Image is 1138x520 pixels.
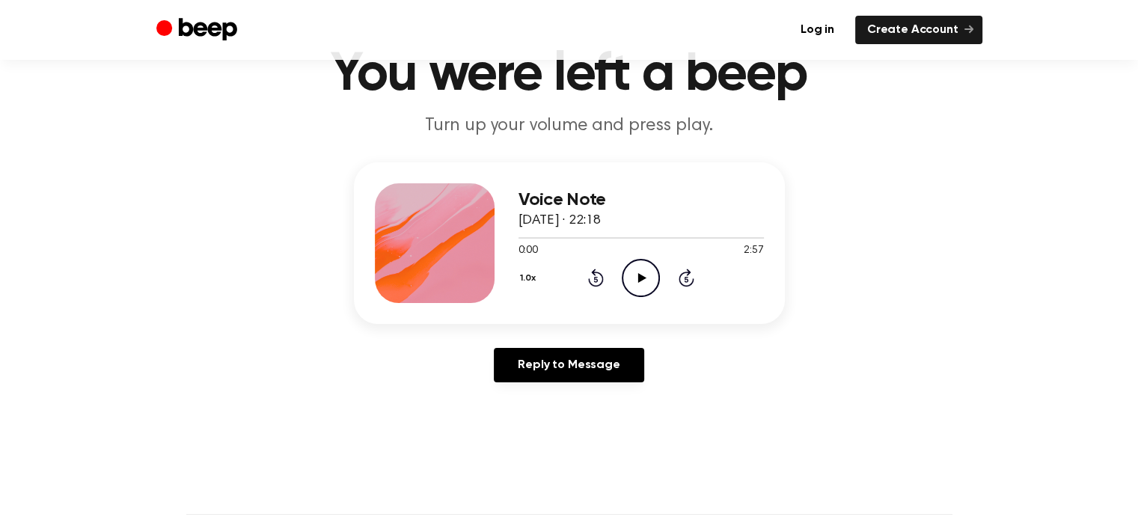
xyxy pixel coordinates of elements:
span: [DATE] · 22:18 [518,214,601,227]
span: 0:00 [518,243,538,259]
a: Log in [789,16,846,44]
a: Reply to Message [494,348,643,382]
button: 1.0x [518,266,542,291]
h3: Voice Note [518,190,764,210]
p: Turn up your volume and press play. [282,114,857,138]
a: Create Account [855,16,982,44]
span: 2:57 [744,243,763,259]
h1: You were left a beep [186,48,952,102]
a: Beep [156,16,241,45]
